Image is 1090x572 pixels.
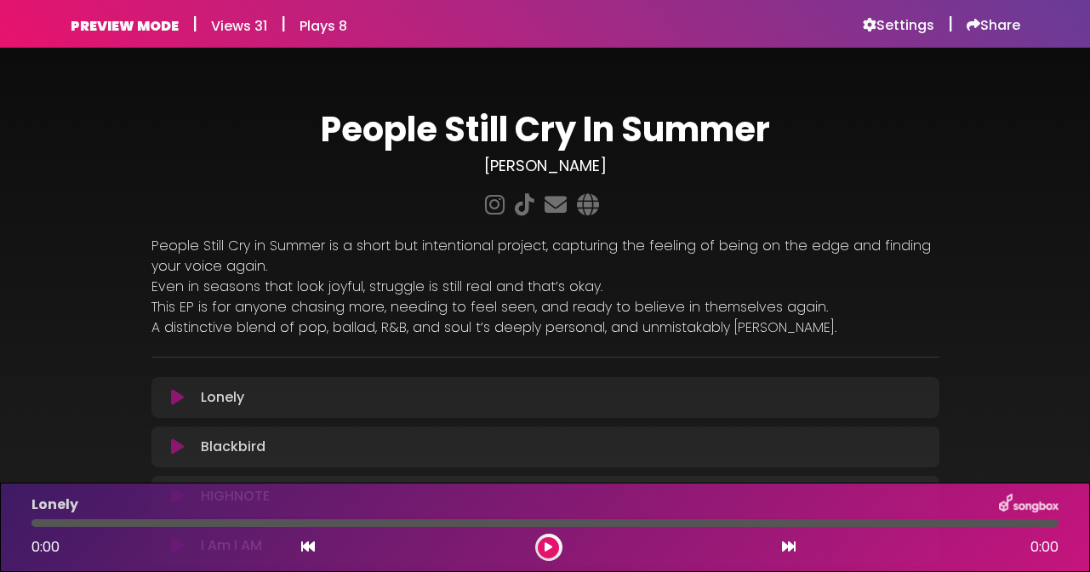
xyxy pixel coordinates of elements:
[71,18,179,34] h6: PREVIEW MODE
[967,17,1020,34] a: Share
[31,495,78,515] p: Lonely
[192,14,197,34] h5: |
[31,537,60,557] span: 0:00
[201,437,265,457] p: Blackbird
[151,317,939,338] p: A distinctive blend of pop, ballad, R&B, and soul t’s deeply personal, and unmistakably [PERSON_N...
[863,17,934,34] a: Settings
[999,494,1059,516] img: songbox-logo-white.png
[281,14,286,34] h5: |
[151,157,939,175] h3: [PERSON_NAME]
[151,109,939,150] h1: People Still Cry In Summer
[211,18,267,34] h6: Views 31
[151,297,939,317] p: This EP is for anyone chasing more, needing to feel seen, and ready to believe in themselves again.
[1030,537,1059,558] span: 0:00
[201,387,244,408] p: Lonely
[151,236,939,277] p: People Still Cry in Summer is a short but intentional project, capturing the feeling of being on ...
[151,277,939,297] p: Even in seasons that look joyful, struggle is still real and that’s okay.
[300,18,347,34] h6: Plays 8
[948,14,953,34] h5: |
